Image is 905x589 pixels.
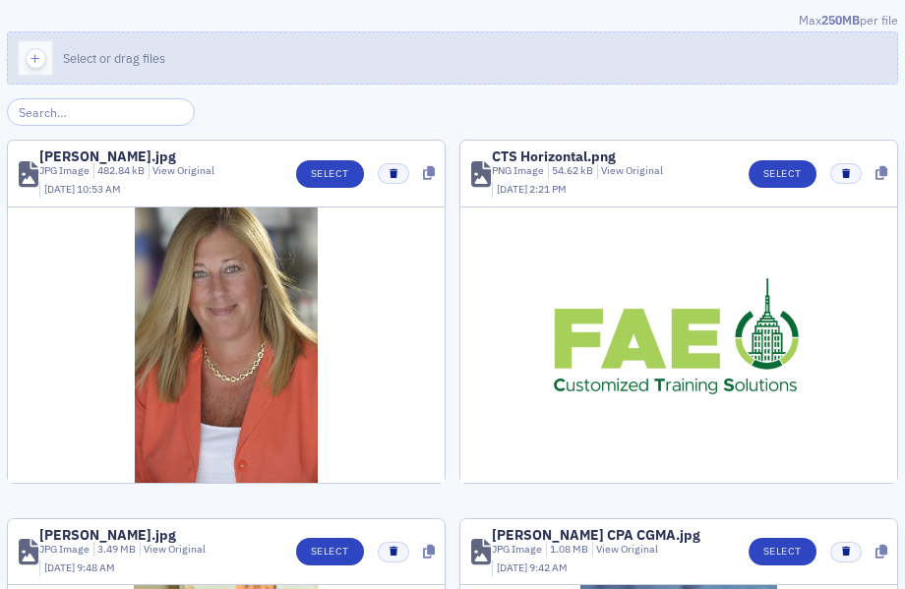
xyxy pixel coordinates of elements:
[749,160,816,188] button: Select
[44,560,77,574] span: [DATE]
[39,542,90,558] div: JPG Image
[492,163,544,179] div: PNG Image
[39,163,90,179] div: JPG Image
[492,542,542,558] div: JPG Image
[296,538,364,565] button: Select
[7,31,898,85] button: Select or drag files
[492,528,700,542] div: [PERSON_NAME] CPA CGMA.jpg
[546,542,589,558] div: 1.08 MB
[548,163,594,179] div: 54.62 kB
[44,182,77,196] span: [DATE]
[749,538,816,565] button: Select
[77,560,115,574] span: 9:48 AM
[529,560,568,574] span: 9:42 AM
[821,12,860,28] span: 250MB
[492,149,616,163] div: CTS Horizontal.png
[152,163,214,177] a: View Original
[63,50,165,66] span: Select or drag files
[497,182,529,196] span: [DATE]
[7,98,195,126] input: Search…
[529,182,567,196] span: 2:21 PM
[93,542,137,558] div: 3.49 MB
[93,163,146,179] div: 482.84 kB
[77,182,121,196] span: 10:53 AM
[296,160,364,188] button: Select
[601,163,663,177] a: View Original
[497,560,529,574] span: [DATE]
[144,542,206,556] a: View Original
[596,542,658,556] a: View Original
[39,528,176,542] div: [PERSON_NAME].jpg
[39,149,176,163] div: [PERSON_NAME].jpg
[7,11,898,32] div: Max per file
